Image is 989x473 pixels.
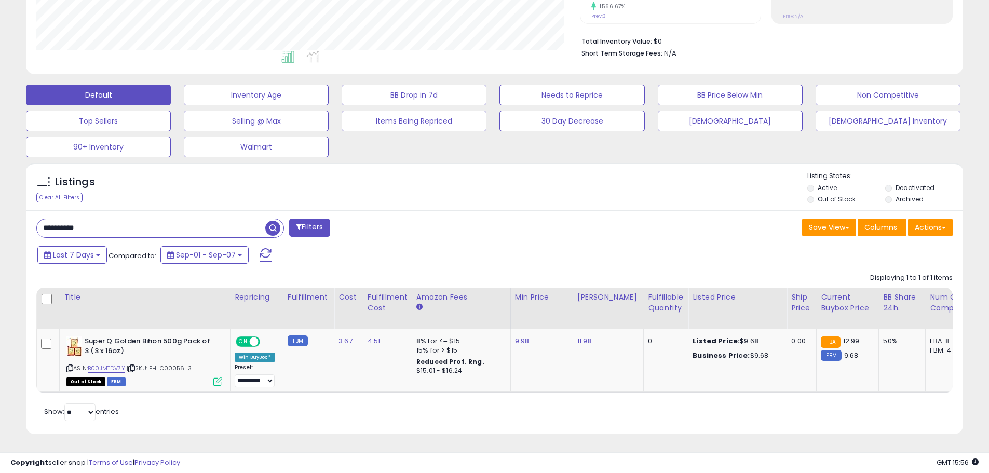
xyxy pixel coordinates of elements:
b: Total Inventory Value: [581,37,652,46]
span: N/A [664,48,676,58]
button: Top Sellers [26,111,171,131]
a: 3.67 [338,336,353,346]
div: $15.01 - $16.24 [416,367,503,375]
span: FBM [107,377,126,386]
b: Super Q Golden Bihon 500g Pack of 3 (3 x 16oz) [85,336,211,358]
small: FBM [288,335,308,346]
button: Save View [802,219,856,236]
small: Prev: 3 [591,13,606,19]
button: BB Price Below Min [658,85,803,105]
span: Columns [864,222,897,233]
label: Deactivated [896,183,934,192]
img: 41jJ845whCL._SL40_.jpg [66,336,82,357]
button: [DEMOGRAPHIC_DATA] Inventory [816,111,960,131]
strong: Copyright [10,457,48,467]
div: Title [64,292,226,303]
b: Reduced Prof. Rng. [416,357,484,366]
span: OFF [259,337,275,346]
span: ON [237,337,250,346]
button: Non Competitive [816,85,960,105]
p: Listing States: [807,171,963,181]
div: [PERSON_NAME] [577,292,639,303]
div: 50% [883,336,917,346]
div: Cost [338,292,359,303]
label: Active [818,183,837,192]
button: 90+ Inventory [26,137,171,157]
span: Last 7 Days [53,250,94,260]
div: Fulfillment [288,292,330,303]
button: Sep-01 - Sep-07 [160,246,249,264]
div: ASIN: [66,336,222,385]
button: Items Being Repriced [342,111,486,131]
button: Needs to Reprice [499,85,644,105]
div: Num of Comp. [930,292,968,314]
label: Out of Stock [818,195,856,204]
a: B00JMTDV7Y [88,364,125,373]
small: FBM [821,350,841,361]
div: Current Buybox Price [821,292,874,314]
h5: Listings [55,175,95,190]
span: 2025-09-16 15:56 GMT [937,457,979,467]
div: Displaying 1 to 1 of 1 items [870,273,953,283]
button: Columns [858,219,906,236]
small: Prev: N/A [783,13,803,19]
div: Fulfillable Quantity [648,292,684,314]
a: 4.51 [368,336,381,346]
li: $0 [581,34,945,47]
button: 30 Day Decrease [499,111,644,131]
button: [DEMOGRAPHIC_DATA] [658,111,803,131]
button: Default [26,85,171,105]
div: 15% for > $15 [416,346,503,355]
div: Clear All Filters [36,193,83,202]
span: 9.68 [844,350,859,360]
div: $9.68 [693,336,779,346]
span: All listings that are currently out of stock and unavailable for purchase on Amazon [66,377,105,386]
label: Archived [896,195,924,204]
span: Compared to: [109,251,156,261]
div: Fulfillment Cost [368,292,408,314]
a: Terms of Use [89,457,133,467]
a: Privacy Policy [134,457,180,467]
div: BB Share 24h. [883,292,921,314]
div: FBM: 4 [930,346,964,355]
div: seller snap | | [10,458,180,468]
b: Short Term Storage Fees: [581,49,662,58]
div: 0 [648,336,680,346]
span: | SKU: PH-C00056-3 [127,364,192,372]
button: Filters [289,219,330,237]
a: 9.98 [515,336,530,346]
button: Actions [908,219,953,236]
b: Business Price: [693,350,750,360]
span: 12.99 [843,336,860,346]
button: BB Drop in 7d [342,85,486,105]
div: 8% for <= $15 [416,336,503,346]
div: Preset: [235,364,275,387]
div: Listed Price [693,292,782,303]
small: Amazon Fees. [416,303,423,312]
a: 11.98 [577,336,592,346]
button: Walmart [184,137,329,157]
div: Win BuyBox * [235,353,275,362]
small: FBA [821,336,840,348]
div: Amazon Fees [416,292,506,303]
div: Ship Price [791,292,812,314]
small: 1566.67% [596,3,625,10]
b: Listed Price: [693,336,740,346]
button: Last 7 Days [37,246,107,264]
div: $9.68 [693,351,779,360]
span: Sep-01 - Sep-07 [176,250,236,260]
div: Repricing [235,292,279,303]
div: Min Price [515,292,568,303]
div: 0.00 [791,336,808,346]
button: Inventory Age [184,85,329,105]
div: FBA: 8 [930,336,964,346]
span: Show: entries [44,407,119,416]
button: Selling @ Max [184,111,329,131]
